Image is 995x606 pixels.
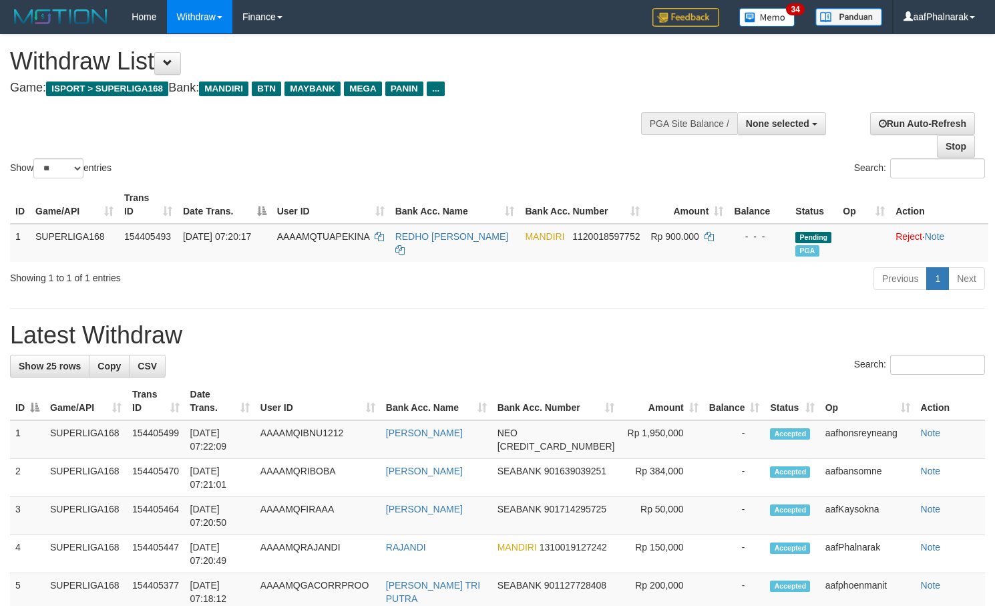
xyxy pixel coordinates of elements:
span: SEABANK [497,580,542,591]
td: 154405447 [127,535,184,573]
input: Search: [890,355,985,375]
div: - - - [734,230,785,243]
a: Show 25 rows [10,355,89,377]
th: Game/API: activate to sort column ascending [45,382,127,420]
th: Amount: activate to sort column ascending [620,382,703,420]
th: Op: activate to sort column ascending [837,186,890,224]
span: MEGA [344,82,382,96]
th: Status: activate to sort column ascending [765,382,819,420]
span: MANDIRI [497,542,537,553]
span: Copy [97,361,121,371]
span: Rp 900.000 [650,231,699,242]
a: [PERSON_NAME] [386,428,463,438]
th: Bank Acc. Number: activate to sort column ascending [520,186,645,224]
td: SUPERLIGA168 [45,420,127,459]
span: [DATE] 07:20:17 [183,231,251,242]
td: SUPERLIGA168 [45,535,127,573]
th: Bank Acc. Name: activate to sort column ascending [381,382,492,420]
div: Showing 1 to 1 of 1 entries [10,266,405,285]
span: Marked by aafchoeunmanni [795,245,819,257]
th: Status [790,186,837,224]
td: Rp 50,000 [620,497,703,535]
span: PANIN [385,82,423,96]
h4: Game: Bank: [10,82,650,95]
span: ... [427,82,445,96]
span: 154405493 [124,231,171,242]
span: MAYBANK [284,82,341,96]
th: ID [10,186,30,224]
td: · [890,224,988,262]
a: REDHO [PERSON_NAME] [395,231,509,242]
a: Note [921,428,941,438]
a: CSV [129,355,166,377]
a: RAJANDI [386,542,426,553]
span: Accepted [770,428,810,440]
span: ISPORT > SUPERLIGA168 [46,82,168,96]
a: Note [925,231,945,242]
span: Copy 1120018597752 to clipboard [572,231,640,242]
span: Copy 901127728408 to clipboard [544,580,606,591]
td: - [704,535,765,573]
td: [DATE] 07:20:49 [185,535,255,573]
a: Run Auto-Refresh [870,112,975,135]
td: 154405470 [127,459,184,497]
td: [DATE] 07:20:50 [185,497,255,535]
th: Date Trans.: activate to sort column descending [178,186,272,224]
th: Bank Acc. Name: activate to sort column ascending [390,186,520,224]
span: MANDIRI [199,82,248,96]
th: User ID: activate to sort column ascending [272,186,390,224]
td: 2 [10,459,45,497]
label: Search: [854,158,985,178]
span: BTN [252,82,281,96]
td: 3 [10,497,45,535]
div: PGA Site Balance / [641,112,737,135]
th: User ID: activate to sort column ascending [255,382,381,420]
td: 154405499 [127,420,184,459]
td: AAAAMQFIRAAA [255,497,381,535]
td: aafhonsreyneang [820,420,916,459]
td: Rp 384,000 [620,459,703,497]
th: Trans ID: activate to sort column ascending [127,382,184,420]
th: Trans ID: activate to sort column ascending [119,186,178,224]
a: Reject [895,231,922,242]
select: Showentries [33,158,83,178]
input: Search: [890,158,985,178]
span: 34 [786,3,804,15]
td: Rp 1,950,000 [620,420,703,459]
td: 154405464 [127,497,184,535]
label: Search: [854,355,985,375]
span: Copy 901714295725 to clipboard [544,504,606,514]
th: Amount: activate to sort column ascending [645,186,729,224]
span: Show 25 rows [19,361,81,371]
a: Note [921,580,941,591]
th: Balance [729,186,790,224]
th: Game/API: activate to sort column ascending [30,186,119,224]
td: aafbansomne [820,459,916,497]
td: SUPERLIGA168 [30,224,119,262]
a: 1 [926,267,949,290]
th: Balance: activate to sort column ascending [704,382,765,420]
span: Accepted [770,581,810,592]
span: Accepted [770,504,810,516]
th: ID: activate to sort column descending [10,382,45,420]
th: Bank Acc. Number: activate to sort column ascending [492,382,620,420]
td: [DATE] 07:21:01 [185,459,255,497]
a: Copy [89,355,130,377]
td: AAAAMQIBNU1212 [255,420,381,459]
a: [PERSON_NAME] [386,504,463,514]
img: MOTION_logo.png [10,7,112,27]
span: Copy 1310019127242 to clipboard [540,542,607,553]
td: aafKaysokna [820,497,916,535]
h1: Latest Withdraw [10,322,985,349]
td: 4 [10,535,45,573]
span: CSV [138,361,157,371]
td: 1 [10,224,30,262]
th: Date Trans.: activate to sort column ascending [185,382,255,420]
td: aafPhalnarak [820,535,916,573]
td: SUPERLIGA168 [45,459,127,497]
a: [PERSON_NAME] TRI PUTRA [386,580,480,604]
span: SEABANK [497,466,542,476]
span: Pending [795,232,831,243]
h1: Withdraw List [10,48,650,75]
td: [DATE] 07:22:09 [185,420,255,459]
